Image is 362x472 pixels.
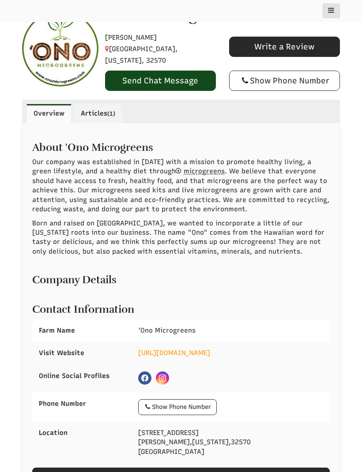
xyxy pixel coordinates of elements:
[32,270,330,285] h2: Company Details
[156,371,169,385] a: Instagram Click
[323,4,340,18] button: main_menu
[138,326,196,334] span: 'Ono Microgreens
[138,349,210,357] a: [URL][DOMAIN_NAME]
[237,75,332,86] div: Show Phone Number
[138,371,151,385] a: Facebook Click
[32,393,132,415] div: Phone Number
[22,11,98,87] img: Contact 'Ono Microgreens
[231,438,251,446] span: 32570
[74,104,122,123] a: Articles
[32,219,330,257] p: Born and raised on [GEOGRAPHIC_DATA], we wanted to incorporate a little of our [US_STATE] roots i...
[138,429,199,437] span: [STREET_ADDRESS]
[105,34,157,41] span: [PERSON_NAME]
[32,157,330,214] p: Our company was established in [DATE] with a mission to promote healthy living, a green lifestyle...
[32,299,330,315] h2: Contact Information
[144,403,211,412] div: Show Phone Number
[132,422,330,463] div: , , [GEOGRAPHIC_DATA]
[105,6,238,24] h1: 'Ono Microgreens
[32,342,132,364] div: Visit Website
[105,45,177,64] span: [GEOGRAPHIC_DATA], [US_STATE], 32570
[32,365,132,387] div: Online Social Profiles
[105,71,216,91] a: Send Chat Message
[184,167,225,175] span: microgreens
[138,438,190,446] span: [PERSON_NAME]
[26,104,72,123] a: Overview
[176,167,225,175] a: microgreens
[229,37,340,57] a: Write a Review
[107,110,115,117] small: (1)
[22,100,340,123] ul: Profile Tabs
[32,319,132,342] div: Farm Name
[192,438,229,446] span: [US_STATE]
[32,137,330,153] h2: About 'Ono Microgreens
[32,422,132,444] div: Location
